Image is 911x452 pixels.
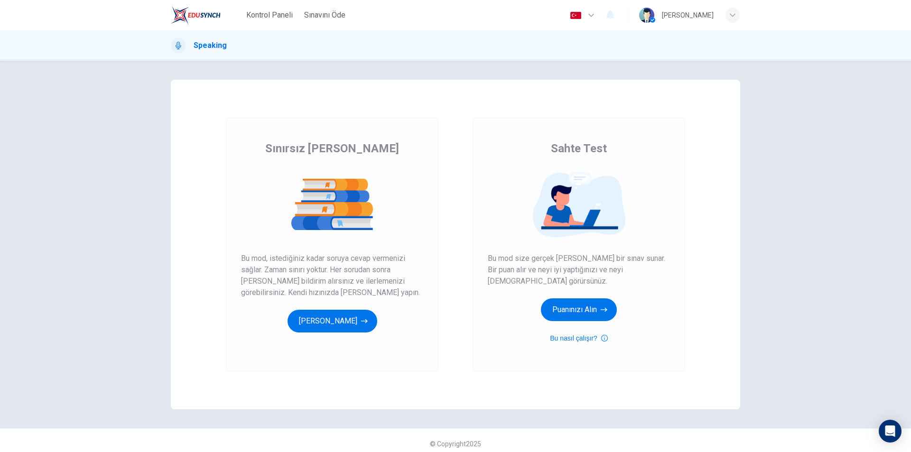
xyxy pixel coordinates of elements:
[242,7,297,24] button: Kontrol Paneli
[430,440,481,448] span: © Copyright 2025
[488,253,670,287] span: Bu mod size gerçek [PERSON_NAME] bir sınav sunar. Bir puan alır ve neyi iyi yaptığınızı ve neyi [...
[304,9,345,21] span: Sınavını Öde
[662,9,714,21] div: [PERSON_NAME]
[171,6,242,25] a: EduSynch logo
[288,310,377,332] button: [PERSON_NAME]
[246,9,293,21] span: Kontrol Paneli
[550,332,608,344] button: Bu nasıl çalışır?
[570,12,582,19] img: tr
[265,141,399,156] span: Sınırsız [PERSON_NAME]
[879,420,902,443] div: Open Intercom Messenger
[171,6,221,25] img: EduSynch logo
[194,40,227,51] h1: Speaking
[241,253,423,298] span: Bu mod, istediğiniz kadar soruya cevap vermenizi sağlar. Zaman sınırı yoktur. Her sorudan sonra [...
[639,8,654,23] img: Profile picture
[541,298,617,321] button: Puanınızı Alın
[300,7,349,24] button: Sınavını Öde
[551,141,607,156] span: Sahte Test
